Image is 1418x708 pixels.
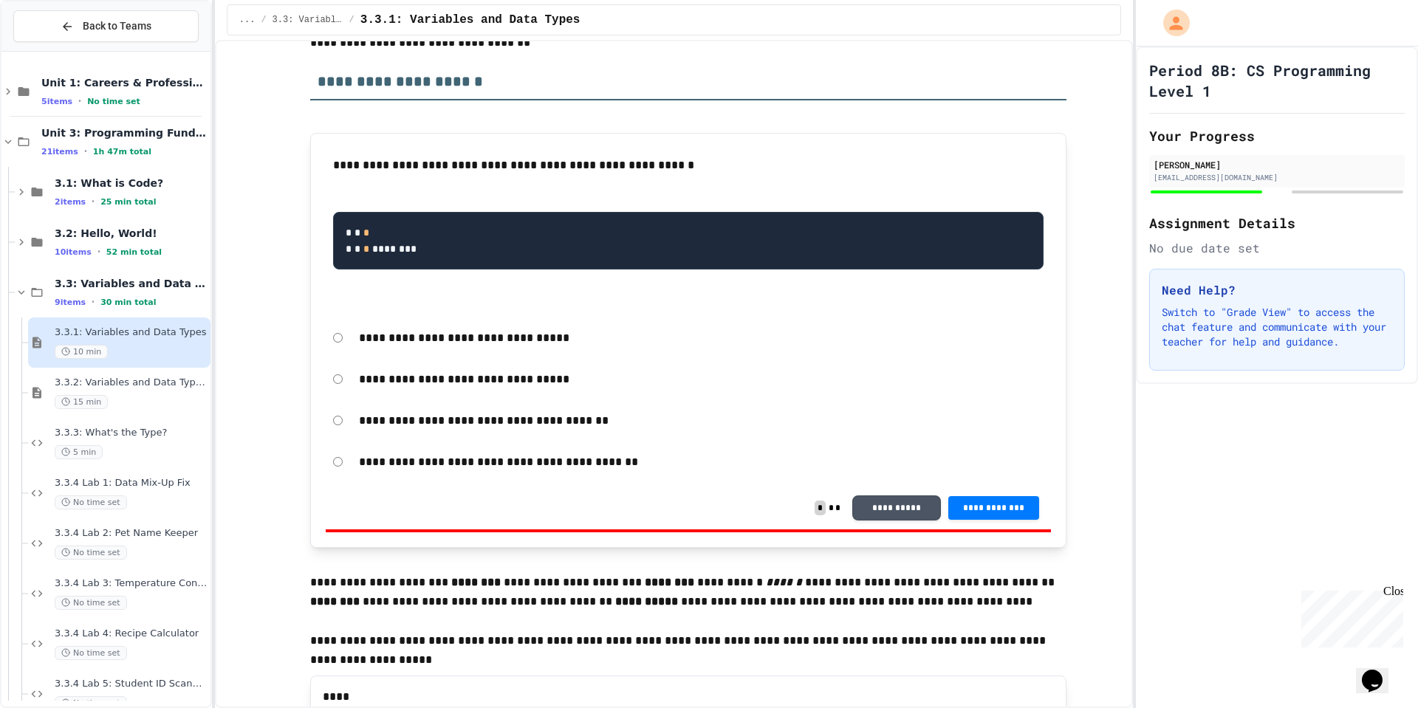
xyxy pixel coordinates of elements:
[55,495,127,509] span: No time set
[55,546,127,560] span: No time set
[41,147,78,157] span: 21 items
[360,11,580,29] span: 3.3.1: Variables and Data Types
[55,596,127,610] span: No time set
[55,395,108,409] span: 15 min
[1149,60,1405,101] h1: Period 8B: CS Programming Level 1
[55,345,108,359] span: 10 min
[55,326,208,339] span: 3.3.1: Variables and Data Types
[55,628,208,640] span: 3.3.4 Lab 4: Recipe Calculator
[106,247,162,257] span: 52 min total
[55,277,208,290] span: 3.3: Variables and Data Types
[1162,281,1392,299] h3: Need Help?
[1154,172,1400,183] div: [EMAIL_ADDRESS][DOMAIN_NAME]
[83,18,151,34] span: Back to Teams
[1295,585,1403,647] iframe: chat widget
[55,477,208,489] span: 3.3.4 Lab 1: Data Mix-Up Fix
[1148,6,1193,40] div: My Account
[78,95,81,107] span: •
[41,76,208,89] span: Unit 1: Careers & Professionalism
[55,427,208,439] span: 3.3.3: What's the Type?
[55,646,127,660] span: No time set
[239,14,256,26] span: ...
[55,298,86,307] span: 9 items
[1162,305,1392,349] p: Switch to "Grade View" to access the chat feature and communicate with your teacher for help and ...
[349,14,354,26] span: /
[6,6,102,94] div: Chat with us now!Close
[100,298,156,307] span: 30 min total
[55,377,208,389] span: 3.3.2: Variables and Data Types - Review
[55,197,86,207] span: 2 items
[273,14,343,26] span: 3.3: Variables and Data Types
[87,97,140,106] span: No time set
[41,97,72,106] span: 5 items
[1149,213,1405,233] h2: Assignment Details
[55,445,103,459] span: 5 min
[261,14,266,26] span: /
[84,145,87,157] span: •
[13,10,199,42] button: Back to Teams
[92,296,95,308] span: •
[55,176,208,190] span: 3.1: What is Code?
[93,147,151,157] span: 1h 47m total
[55,577,208,590] span: 3.3.4 Lab 3: Temperature Converter
[92,196,95,207] span: •
[55,247,92,257] span: 10 items
[1149,126,1405,146] h2: Your Progress
[41,126,208,140] span: Unit 3: Programming Fundamentals
[1154,158,1400,171] div: [PERSON_NAME]
[100,197,156,207] span: 25 min total
[55,527,208,540] span: 3.3.4 Lab 2: Pet Name Keeper
[97,246,100,258] span: •
[55,227,208,240] span: 3.2: Hello, World!
[1149,239,1405,257] div: No due date set
[55,678,208,690] span: 3.3.4 Lab 5: Student ID Scanner
[1356,649,1403,693] iframe: chat widget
